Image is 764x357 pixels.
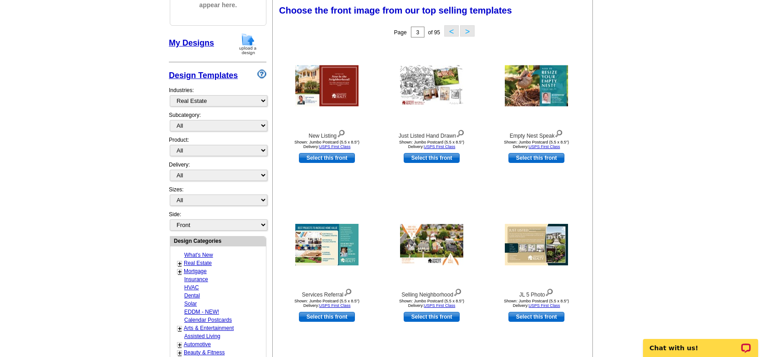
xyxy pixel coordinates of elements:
div: Shown: Jumbo Postcard (5.5 x 8.5") Delivery: [487,140,586,149]
img: view design details [344,287,352,297]
a: use this design [508,312,564,322]
div: Shown: Jumbo Postcard (5.5 x 8.5") Delivery: [382,299,481,308]
div: Delivery: [169,161,266,185]
a: USPS First Class [319,303,351,308]
img: New Listing [295,65,359,107]
a: Arts & Entertainment [184,325,234,331]
a: Real Estate [184,260,212,266]
button: > [460,25,475,37]
a: USPS First Class [529,144,560,149]
a: + [178,268,182,275]
a: My Designs [169,38,214,47]
img: view design details [456,128,465,138]
div: JL 5 Photo [487,287,586,299]
a: Solar [184,301,197,307]
img: design-wizard-help-icon.png [257,70,266,79]
a: EDDM - NEW! [184,309,219,315]
a: + [178,325,182,332]
a: use this design [404,153,460,163]
div: Shown: Jumbo Postcard (5.5 x 8.5") Delivery: [277,140,377,149]
div: Shown: Jumbo Postcard (5.5 x 8.5") Delivery: [277,299,377,308]
div: Industries: [169,82,266,111]
span: of 95 [428,29,440,36]
div: Subcategory: [169,111,266,136]
a: use this design [508,153,564,163]
img: view design details [337,128,345,138]
div: Side: [169,210,266,232]
div: Services Referral [277,287,377,299]
a: Beauty & Fitness [184,349,225,356]
a: USPS First Class [424,303,456,308]
img: view design details [554,128,563,138]
img: Empty Nest Speak [505,65,568,107]
span: Page [394,29,407,36]
a: + [178,260,182,267]
div: Just Listed Hand Drawn [382,128,481,140]
a: Assisted Living [184,333,220,339]
a: What's New [184,252,213,258]
div: Shown: Jumbo Postcard (5.5 x 8.5") Delivery: [487,299,586,308]
img: JL 5 Photo [505,224,568,265]
img: Services Referral [295,224,359,265]
img: view design details [545,287,554,297]
img: Selling Neighborhood [400,224,463,265]
div: Sizes: [169,185,266,210]
img: Just Listed Hand Drawn [400,65,463,107]
img: upload-design [236,32,260,56]
div: Empty Nest Speak [487,128,586,140]
a: Calendar Postcards [184,317,232,323]
img: view design details [453,287,462,297]
div: Product: [169,136,266,161]
div: Design Categories [170,236,266,245]
a: + [178,341,182,348]
div: Shown: Jumbo Postcard (5.5 x 8.5") Delivery: [382,140,481,149]
a: Design Templates [169,71,238,80]
a: USPS First Class [319,144,351,149]
a: HVAC [184,284,199,291]
a: Automotive [184,341,211,348]
a: USPS First Class [424,144,456,149]
div: New Listing [277,128,377,140]
a: Insurance [184,276,208,283]
a: use this design [299,153,355,163]
a: Dental [184,292,200,299]
a: Mortgage [184,268,207,274]
div: Selling Neighborhood [382,287,481,299]
iframe: LiveChat chat widget [637,329,764,357]
a: USPS First Class [529,303,560,308]
a: + [178,349,182,357]
button: < [444,25,459,37]
span: Choose the front image from our top selling templates [279,5,512,15]
a: use this design [404,312,460,322]
a: use this design [299,312,355,322]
